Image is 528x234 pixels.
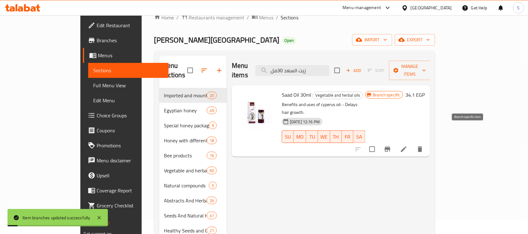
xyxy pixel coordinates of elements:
span: 20 [207,93,216,99]
a: Menus [83,48,169,63]
div: Seeds And Natural Herbs41 [159,208,227,223]
div: Special honey packages9 [159,118,227,133]
span: Open [282,38,297,43]
div: Imported and mountain honey20 [159,88,227,103]
span: 9 [209,123,216,129]
div: Vegetable and herbal oils [312,92,363,99]
div: Abstracts And Herbal Colors26 [159,193,227,208]
span: Upsell [97,172,164,179]
span: TU [309,132,315,141]
span: Natural compounds [164,182,209,189]
a: Upsell [83,168,169,183]
button: TU [306,130,318,143]
a: Choice Groups [83,108,169,123]
div: items [207,197,217,204]
span: Sections [281,14,299,21]
a: Full Menu View [88,78,169,93]
span: Branches [97,37,164,44]
span: 41 [207,213,216,219]
div: items [207,107,217,114]
span: Menus [98,52,164,59]
a: Edit Restaurant [83,18,169,33]
span: 26 [207,198,216,204]
div: items [207,212,217,219]
span: Manage items [394,63,426,78]
span: Vegetable and herbal oils [164,167,207,174]
span: 18 [207,138,216,144]
div: Egyptian honey49 [159,103,227,118]
span: export [400,36,430,44]
img: Saad Oil 30ml [237,90,277,130]
nav: breadcrumb [154,13,435,22]
button: TH [330,130,342,143]
li: / [247,14,249,21]
span: Bee products [164,152,207,159]
span: Honey with different extras [164,137,207,144]
div: Item branches updated successfully [23,214,90,221]
a: Menu disclaimer [83,153,169,168]
a: Coverage Report [83,183,169,198]
button: import [352,34,392,46]
div: [GEOGRAPHIC_DATA] [411,4,452,11]
h2: Menu items [232,61,248,80]
h6: 34.1 EGP [406,90,425,99]
button: SU [282,130,294,143]
div: Honey with different extras18 [159,133,227,148]
span: Grocery Checklist [97,202,164,209]
span: 5 [209,183,216,189]
div: Natural compounds5 [159,178,227,193]
div: items [207,152,217,159]
span: Choice Groups [97,112,164,119]
div: items [207,167,217,174]
span: SU [285,132,291,141]
span: TH [333,132,339,141]
span: Promotions [97,142,164,149]
a: Edit menu item [400,145,408,153]
li: / [276,14,278,21]
h2: Menu sections [162,61,188,80]
span: Coverage Report [97,187,164,194]
span: S [517,4,520,11]
button: Branch-specific-item [380,142,395,157]
span: Full Menu View [93,82,164,89]
div: items [209,122,217,129]
button: MO [294,130,306,143]
a: Edit Menu [88,93,169,108]
span: Restaurants management [189,14,245,21]
input: search [256,65,329,76]
span: Vegetable and herbal oils [313,92,363,99]
span: 16 [207,153,216,159]
span: Coupons [97,127,164,134]
button: delete [413,142,428,157]
span: Special honey packages [164,122,209,129]
span: Imported and mountain honey [164,92,207,99]
p: Benefits and uses of cyperus oil: - Delays hair growth. [282,101,365,116]
span: Abstracts And Herbal Colors [164,197,207,204]
span: Seeds And Natural Herbs [164,212,207,219]
span: Sort sections [197,63,212,78]
span: FR [344,132,351,141]
span: Select all sections [184,64,197,77]
span: Edit Menu [93,97,164,104]
span: Sections [93,67,164,74]
div: items [207,137,217,144]
a: Promotions [83,138,169,153]
span: Edit Restaurant [97,22,164,29]
span: Add [345,67,362,74]
span: WE [321,132,328,141]
span: Egyptian honey [164,107,207,114]
div: Open [282,37,297,44]
span: Add item [344,66,364,75]
button: export [395,34,435,46]
span: import [357,36,387,44]
li: / [177,14,179,21]
button: SA [353,130,365,143]
button: Manage items [389,61,431,80]
button: Add section [212,63,227,78]
span: 60 [207,168,216,174]
span: 49 [207,108,216,114]
a: Coupons [83,123,169,138]
a: Grocery Checklist [83,198,169,213]
a: Sections [88,63,169,78]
